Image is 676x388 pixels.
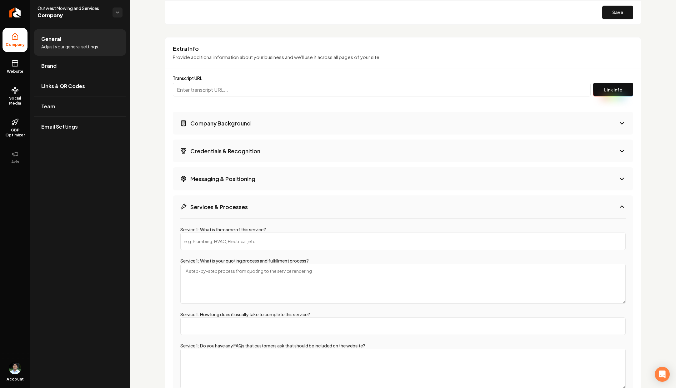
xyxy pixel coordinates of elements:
a: GBP Optimizer [3,113,28,143]
img: Rebolt Logo [9,7,21,17]
span: GBP Optimizer [3,128,28,138]
h3: Credentials & Recognition [190,147,260,155]
button: Services & Processes [173,195,633,218]
span: Ads [9,160,22,165]
input: Enter transcript URL... [173,83,591,96]
h3: Messaging & Positioning [190,175,255,183]
input: e.g. Plumbing, HVAC, Electrical, etc. [180,233,626,250]
span: Social Media [3,96,28,106]
a: Team [34,96,126,116]
span: General [41,35,61,43]
span: Email Settings [41,123,78,130]
span: Outwest Mowing and Services [38,5,108,11]
h3: Services & Processes [190,203,248,211]
label: Transcript URL [173,76,591,80]
span: Website [4,69,26,74]
label: Service 1: What is the name of this service? [180,227,266,232]
span: Account [7,377,24,382]
button: Link Info [593,83,633,96]
button: Credentials & Recognition [173,140,633,162]
label: Service 1: How long does it usually take to complete this service? [180,312,310,317]
a: Links & QR Codes [34,76,126,96]
button: Open user button [9,362,21,374]
h3: Extra Info [173,45,633,52]
a: Social Media [3,81,28,111]
button: Save [602,6,633,19]
button: Ads [3,145,28,169]
a: Website [3,55,28,79]
span: Company [38,11,108,20]
label: Service 1: What is your quoting process and fulfillment process? [180,258,309,263]
div: Open Intercom Messenger [655,367,670,382]
span: Adjust your general settings. [41,43,99,50]
span: Company [3,42,27,47]
a: Email Settings [34,117,126,137]
h3: Company Background [190,119,251,127]
span: Links & QR Codes [41,82,85,90]
img: Arwin Rahmatpanah [9,362,21,374]
button: Company Background [173,112,633,135]
a: Brand [34,56,126,76]
span: Brand [41,62,57,70]
span: Team [41,103,55,110]
label: Service 1: Do you have any FAQs that customers ask that should be included on the website? [180,343,365,348]
p: Provide additional information about your business and we'll use it across all pages of your site. [173,54,633,61]
button: Messaging & Positioning [173,167,633,190]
